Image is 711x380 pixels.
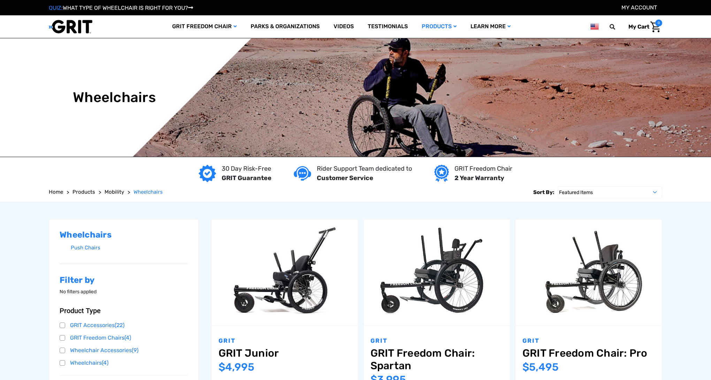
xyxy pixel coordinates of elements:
img: GRIT Junior: GRIT Freedom Chair all terrain wheelchair engineered specifically for kids [212,224,358,321]
h2: Wheelchairs [60,230,188,240]
span: Home [49,189,63,195]
a: GRIT Junior,$4,995.00 [219,347,351,359]
a: GRIT Freedom Chair: Spartan,$3,995.00 [364,219,510,326]
span: (4) [124,334,131,341]
span: $5,495 [522,361,559,373]
h2: Filter by [60,275,188,285]
span: (9) [132,347,138,354]
a: Products [415,15,464,38]
strong: Customer Service [317,174,373,182]
p: GRIT Freedom Chair [454,164,512,173]
a: Learn More [464,15,518,38]
span: Products [72,189,95,195]
a: Mobility [105,188,124,196]
a: Wheelchairs [133,188,163,196]
a: Cart with 0 items [623,20,662,34]
span: (4) [102,359,108,366]
p: GRIT [522,336,655,346]
a: GRIT Freedom Chair: Pro,$5,495.00 [522,347,655,359]
img: Cart [650,22,660,32]
a: Products [72,188,95,196]
a: Wheelchairs(4) [60,358,188,368]
a: Wheelchair Accessories(9) [60,345,188,356]
img: Customer service [294,166,311,180]
p: GRIT [219,336,351,346]
span: My Cart [628,23,649,30]
a: GRIT Freedom Chairs(4) [60,333,188,343]
p: No filters applied [60,288,188,295]
a: Account [621,4,657,11]
span: 0 [655,20,662,26]
input: Search [613,20,623,34]
span: Product Type [60,307,101,315]
button: Product Type [60,307,188,315]
span: Wheelchairs [133,189,163,195]
a: GRIT Freedom Chair [165,15,244,38]
span: (22) [115,322,124,328]
a: QUIZ:WHAT TYPE OF WHEELCHAIR IS RIGHT FOR YOU? [49,5,193,11]
a: GRIT Freedom Chair: Spartan,$3,995.00 [370,347,503,372]
img: GRIT Freedom Chair Pro: the Pro model shown including contoured Invacare Matrx seatback, Spinergy... [515,224,662,321]
a: Videos [327,15,361,38]
a: Home [49,188,63,196]
a: Push Chairs [71,243,188,253]
a: GRIT Freedom Chair: Pro,$5,495.00 [515,219,662,326]
span: $4,995 [219,361,254,373]
strong: 2 Year Warranty [454,174,504,182]
strong: GRIT Guarantee [222,174,272,182]
a: GRIT Junior,$4,995.00 [212,219,358,326]
span: Mobility [105,189,124,195]
label: Sort By: [533,186,554,198]
img: GRIT Guarantee [199,165,216,182]
p: GRIT [370,336,503,346]
img: GRIT Freedom Chair: Spartan [364,224,510,321]
h1: Wheelchairs [73,89,156,106]
a: GRIT Accessories(22) [60,320,188,331]
img: Year warranty [434,165,449,182]
span: QUIZ: [49,5,63,11]
p: Rider Support Team dedicated to [317,164,412,173]
p: 30 Day Risk-Free [222,164,272,173]
a: Testimonials [361,15,415,38]
img: GRIT All-Terrain Wheelchair and Mobility Equipment [49,20,92,34]
img: us.png [590,22,599,31]
a: Parks & Organizations [244,15,327,38]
